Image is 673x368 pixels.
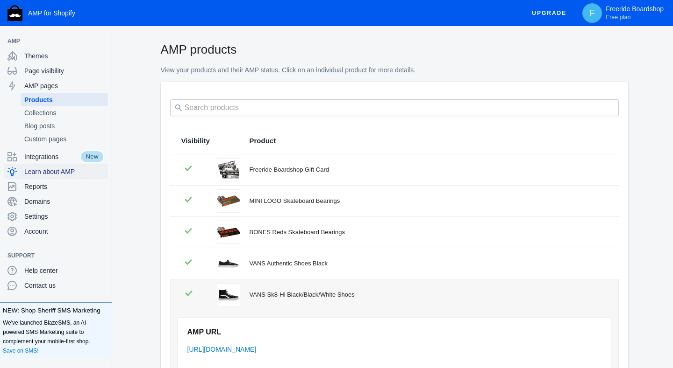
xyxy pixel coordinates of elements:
[217,221,240,243] img: 6094a8e2a752bd3f97e3006b5e577fe9.jpg
[24,227,104,236] span: Account
[4,194,108,209] a: Domains
[161,66,628,75] p: View your products and their AMP status. Click on an individual product for more details.
[4,164,108,179] a: Learn about AMP
[21,132,108,146] a: Custom pages
[217,159,240,181] img: gift_cards.png
[217,284,240,306] img: 0cf3629cf7bbdbf0e7da431dedbe1a64.jpg
[217,190,240,212] img: 9da8a2e7fe331ff6c2f3d60a59336239.jpg
[532,5,566,21] span: Upgrade
[28,9,75,17] span: AMP for Shopify
[7,5,22,21] img: Shop Sheriff Logo
[4,63,108,78] a: Page visibility
[24,197,104,206] span: Domains
[24,266,104,275] span: Help center
[250,165,608,174] div: Freeride Boardshop Gift Card
[187,346,257,353] a: [URL][DOMAIN_NAME]
[606,14,630,21] span: Free plan
[4,179,108,194] a: Reports
[187,327,601,337] h5: AMP URL
[95,254,110,257] button: Add a sales channel
[250,228,608,237] div: BONES Reds Skateboard Bearings
[3,346,39,355] a: Save on SMS!
[170,99,619,116] input: Search products
[24,108,104,118] span: Collections
[24,81,104,90] span: AMP pages
[24,134,104,144] span: Custom pages
[250,136,276,146] span: Product
[21,93,108,106] a: Products
[4,149,108,164] a: IntegrationsNew
[524,5,574,22] button: Upgrade
[24,212,104,221] span: Settings
[80,150,104,163] span: New
[626,321,662,357] iframe: Drift Widget Chat Controller
[161,41,628,58] h2: AMP products
[217,252,240,275] img: 0539e418abc532bf210b60c22dff95fe.jpg
[24,167,104,176] span: Learn about AMP
[24,66,104,76] span: Page visibility
[24,121,104,131] span: Blog posts
[95,39,110,43] button: Add a sales channel
[7,36,95,46] span: AMP
[250,196,608,206] div: MINI LOGO Skateboard Bearings
[4,209,108,224] a: Settings
[4,78,108,93] a: AMP pages
[24,182,104,191] span: Reports
[24,152,80,161] span: Integrations
[24,95,104,104] span: Products
[250,290,607,299] div: VANS Sk8-Hi Black/Black/White Shoes
[250,259,608,268] div: VANS Authentic Shoes Black
[7,251,95,260] span: Support
[24,51,104,61] span: Themes
[606,5,664,21] p: Freeride Boardshop
[4,49,108,63] a: Themes
[21,106,108,119] a: Collections
[4,278,108,293] a: Contact us
[4,224,108,239] a: Account
[21,119,108,132] a: Blog posts
[24,281,104,290] span: Contact us
[587,8,597,18] span: F
[181,136,210,146] span: Visibility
